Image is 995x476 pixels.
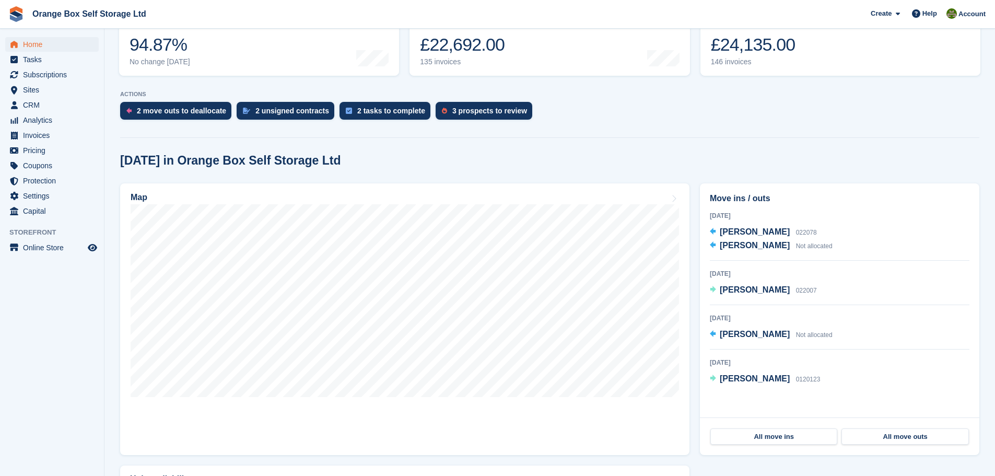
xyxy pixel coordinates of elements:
[126,108,132,114] img: move_outs_to_deallocate_icon-f764333ba52eb49d3ac5e1228854f67142a1ed5810a6f6cc68b1a99e826820c5.svg
[711,34,795,55] div: £24,135.00
[120,183,689,455] a: Map
[958,9,986,19] span: Account
[720,227,790,236] span: [PERSON_NAME]
[120,154,341,168] h2: [DATE] in Orange Box Self Storage Ltd
[23,52,86,67] span: Tasks
[710,192,969,205] h2: Move ins / outs
[243,108,250,114] img: contract_signature_icon-13c848040528278c33f63329250d36e43548de30e8caae1d1a13099fd9432cc5.svg
[420,57,505,66] div: 135 invoices
[23,143,86,158] span: Pricing
[452,107,527,115] div: 3 prospects to review
[131,193,147,202] h2: Map
[710,314,969,323] div: [DATE]
[711,57,795,66] div: 146 invoices
[28,5,150,22] a: Orange Box Self Storage Ltd
[23,189,86,203] span: Settings
[86,241,99,254] a: Preview store
[23,240,86,255] span: Online Store
[871,8,892,19] span: Create
[5,98,99,112] a: menu
[796,331,833,339] span: Not allocated
[9,227,104,238] span: Storefront
[23,37,86,52] span: Home
[796,229,817,236] span: 022078
[720,285,790,294] span: [PERSON_NAME]
[5,173,99,188] a: menu
[710,358,969,367] div: [DATE]
[119,9,399,76] a: Occupancy 94.87% No change [DATE]
[720,374,790,383] span: [PERSON_NAME]
[130,57,190,66] div: No change [DATE]
[23,128,86,143] span: Invoices
[5,143,99,158] a: menu
[23,83,86,97] span: Sites
[710,328,833,342] a: [PERSON_NAME] Not allocated
[720,241,790,250] span: [PERSON_NAME]
[340,102,436,125] a: 2 tasks to complete
[5,52,99,67] a: menu
[5,128,99,143] a: menu
[710,428,837,445] a: All move ins
[5,158,99,173] a: menu
[23,204,86,218] span: Capital
[796,242,833,250] span: Not allocated
[436,102,537,125] a: 3 prospects to review
[420,34,505,55] div: £22,692.00
[720,330,790,339] span: [PERSON_NAME]
[710,211,969,220] div: [DATE]
[5,37,99,52] a: menu
[841,428,968,445] a: All move outs
[346,108,352,114] img: task-75834270c22a3079a89374b754ae025e5fb1db73e45f91037f5363f120a921f8.svg
[357,107,425,115] div: 2 tasks to complete
[120,91,979,98] p: ACTIONS
[5,204,99,218] a: menu
[409,9,689,76] a: Month-to-date sales £22,692.00 135 invoices
[23,98,86,112] span: CRM
[23,158,86,173] span: Coupons
[237,102,340,125] a: 2 unsigned contracts
[5,67,99,82] a: menu
[710,269,969,278] div: [DATE]
[946,8,957,19] img: Pippa White
[710,239,833,253] a: [PERSON_NAME] Not allocated
[710,226,817,239] a: [PERSON_NAME] 022078
[710,373,820,386] a: [PERSON_NAME] 0120123
[796,376,821,383] span: 0120123
[922,8,937,19] span: Help
[255,107,329,115] div: 2 unsigned contracts
[5,240,99,255] a: menu
[5,189,99,203] a: menu
[710,284,817,297] a: [PERSON_NAME] 022007
[23,67,86,82] span: Subscriptions
[442,108,447,114] img: prospect-51fa495bee0391a8d652442698ab0144808aea92771e9ea1ae160a38d050c398.svg
[130,34,190,55] div: 94.87%
[5,113,99,127] a: menu
[700,9,980,76] a: Awaiting payment £24,135.00 146 invoices
[8,6,24,22] img: stora-icon-8386f47178a22dfd0bd8f6a31ec36ba5ce8667c1dd55bd0f319d3a0aa187defe.svg
[137,107,226,115] div: 2 move outs to deallocate
[23,113,86,127] span: Analytics
[120,102,237,125] a: 2 move outs to deallocate
[796,287,817,294] span: 022007
[23,173,86,188] span: Protection
[5,83,99,97] a: menu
